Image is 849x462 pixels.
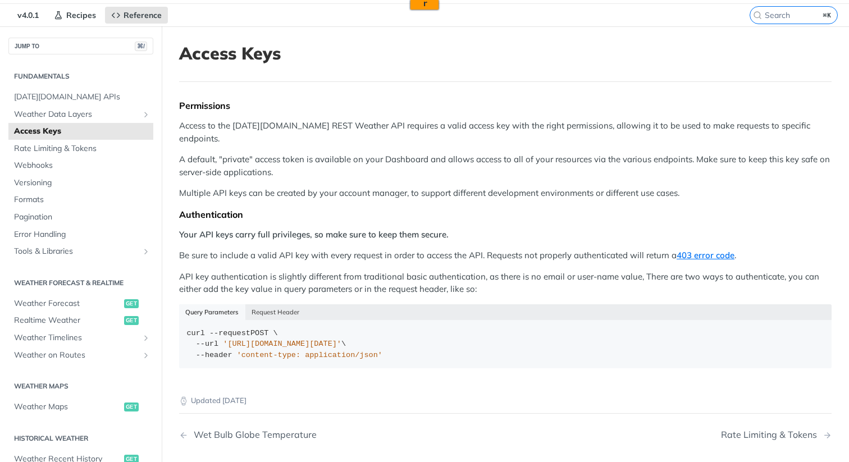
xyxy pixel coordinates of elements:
button: Show subpages for Tools & Libraries [141,247,150,256]
a: Realtime Weatherget [8,312,153,329]
span: Pagination [14,212,150,223]
span: Versioning [14,177,150,189]
span: 'content-type: application/json' [237,351,382,359]
span: Realtime Weather [14,315,121,326]
button: Show subpages for Weather Timelines [141,333,150,342]
span: Recipes [66,10,96,20]
svg: Search [753,11,762,20]
a: Weather Data LayersShow subpages for Weather Data Layers [8,106,153,123]
a: 403 error code [677,250,734,260]
span: '[URL][DOMAIN_NAME][DATE]' [223,340,341,348]
div: POST \ \ [187,328,824,361]
a: Next Page: Rate Limiting & Tokens [721,429,832,440]
h2: Historical Weather [8,433,153,443]
span: get [124,402,139,411]
a: Webhooks [8,157,153,174]
a: Tools & LibrariesShow subpages for Tools & Libraries [8,243,153,260]
span: ⌘/ [135,42,147,51]
a: Weather on RoutesShow subpages for Weather on Routes [8,347,153,364]
button: Show subpages for Weather on Routes [141,351,150,360]
span: Rate Limiting & Tokens [14,143,150,154]
div: Authentication [179,209,832,220]
span: get [124,316,139,325]
input: ASIN [173,3,226,11]
a: [DATE][DOMAIN_NAME] APIs [8,89,153,106]
button: Request Header [245,304,306,320]
p: API key authentication is slightly different from traditional basic authentication, as there is n... [179,271,832,296]
a: Formats [8,191,153,208]
a: Weather TimelinesShow subpages for Weather Timelines [8,330,153,346]
p: Be sure to include a valid API key with every request in order to access the API. Requests not pr... [179,249,832,262]
span: Weather Timelines [14,332,139,344]
kbd: ⌘K [820,10,834,21]
a: Previous Page: Wet Bulb Globe Temperature [179,429,459,440]
a: Recipes [48,7,102,24]
h1: Access Keys [179,43,832,63]
a: Versioning [8,175,153,191]
button: JUMP TO⌘/ [8,38,153,54]
a: Error Handling [8,226,153,243]
a: Reference [105,7,168,24]
h2: Weather Forecast & realtime [8,278,153,288]
a: Weather Forecastget [8,295,153,312]
a: Copy [191,11,210,20]
span: Weather Maps [14,401,121,413]
a: Access Keys [8,123,153,140]
nav: Pagination Controls [179,418,832,451]
span: Formats [14,194,150,205]
span: --url [196,340,219,348]
span: Weather Data Layers [14,109,139,120]
span: Weather on Routes [14,350,139,361]
img: mlhuang [28,4,42,18]
p: Multiple API keys can be created by your account manager, to support different development enviro... [179,187,832,200]
h2: Fundamentals [8,71,153,81]
span: --header [196,351,232,359]
div: Wet Bulb Globe Temperature [188,429,317,440]
p: Access to the [DATE][DOMAIN_NAME] REST Weather API requires a valid access key with the right per... [179,120,832,145]
button: Show subpages for Weather Data Layers [141,110,150,119]
span: --request [209,329,250,337]
span: curl [187,329,205,337]
span: Error Handling [14,229,150,240]
span: get [124,299,139,308]
p: Updated [DATE] [179,395,832,406]
span: Webhooks [14,160,150,171]
span: Access Keys [14,126,150,137]
a: Clear [210,11,229,20]
strong: Your API keys carry full privileges, so make sure to keep them secure. [179,229,449,240]
span: Weather Forecast [14,298,121,309]
span: [DATE][DOMAIN_NAME] APIs [14,92,150,103]
a: Pagination [8,209,153,226]
span: Tools & Libraries [14,246,139,257]
h2: Weather Maps [8,381,153,391]
span: v4.0.1 [11,7,45,24]
div: Rate Limiting & Tokens [721,429,823,440]
a: Weather Mapsget [8,399,153,415]
input: ASIN, PO, Alias, + more... [60,4,149,19]
a: View [173,11,191,20]
p: A default, "private" access token is available on your Dashboard and allows access to all of your... [179,153,832,179]
a: Rate Limiting & Tokens [8,140,153,157]
div: Permissions [179,100,832,111]
span: Reference [124,10,162,20]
